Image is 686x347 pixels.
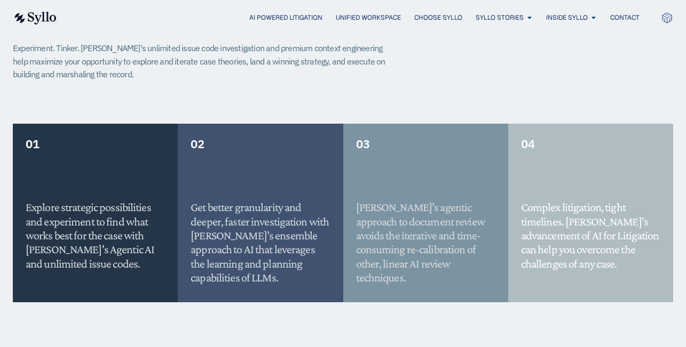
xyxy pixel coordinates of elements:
[249,13,322,22] a: AI Powered Litigation
[356,136,370,151] span: 03
[476,13,524,22] a: Syllo Stories
[13,42,395,81] p: Experiment. Tinker. [PERSON_NAME]'s unlimited issue code investigation and premium context engine...
[356,200,495,285] h5: [PERSON_NAME]’s agentic approach to document review avoids the iterative and time-consuming re-ca...
[26,136,40,151] span: 01
[26,200,165,271] h5: Explore strategic possibilities and experiment to find what works best for the case with [PERSON_...
[13,12,57,25] img: syllo
[78,13,640,23] nav: Menu
[521,136,535,151] span: 04
[521,200,660,271] h5: Complex litigation, tight timelines. [PERSON_NAME]’s advancement of AI for Litigation can help yo...
[546,13,588,22] a: Inside Syllo
[610,13,640,22] a: Contact
[336,13,401,22] a: Unified Workspace
[191,136,204,151] span: 02
[191,200,330,285] h5: Get better granularity and deeper, faster investigation with [PERSON_NAME]’s ensemble approach to...
[78,13,640,23] div: Menu Toggle
[414,13,462,22] a: Choose Syllo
